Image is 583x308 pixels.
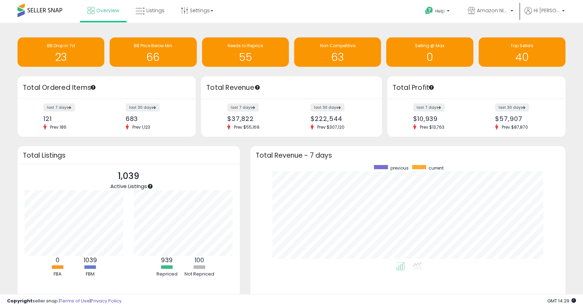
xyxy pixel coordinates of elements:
[311,115,370,122] div: $222,544
[56,256,60,264] b: 0
[415,43,444,49] span: Selling @ Max
[294,37,381,67] a: Non Competitive 63
[390,51,470,63] h1: 0
[91,298,122,304] a: Privacy Policy
[161,256,173,264] b: 939
[477,7,508,14] span: Amazon NINJA
[320,43,355,49] span: Non Competitive
[227,115,286,122] div: $37,822
[21,51,101,63] h1: 23
[60,298,90,304] a: Terms of Use
[413,115,471,122] div: $10,939
[7,298,122,305] div: seller snap | |
[47,43,75,49] span: BB Drop in 7d
[84,256,97,264] b: 1039
[534,7,560,14] span: Hi [PERSON_NAME]
[311,103,345,112] label: last 30 days
[547,298,576,304] span: 2025-08-11 14:29 GMT
[151,271,183,278] div: Repriced
[96,7,119,14] span: Overview
[195,256,204,264] b: 100
[126,103,160,112] label: last 30 days
[110,37,196,67] a: BB Price Below Min 66
[425,6,433,15] i: Get Help
[90,84,96,91] div: Tooltip anchor
[230,124,263,130] span: Prev: $55,169
[390,165,409,171] span: previous
[298,51,377,63] h1: 63
[482,51,562,63] h1: 40
[206,83,377,93] h3: Total Revenue
[254,84,261,91] div: Tooltip anchor
[498,124,532,130] span: Prev: $87,870
[435,8,445,14] span: Help
[43,115,101,122] div: 121
[47,124,70,130] span: Prev: 186
[393,83,560,93] h3: Total Profit
[113,51,193,63] h1: 66
[416,124,448,130] span: Prev: $13,763
[42,271,74,278] div: FBA
[511,43,533,49] span: Top Sellers
[429,165,444,171] span: current
[495,103,529,112] label: last 30 days
[146,7,165,14] span: Listings
[228,43,263,49] span: Needs to Reprice
[147,183,153,189] div: Tooltip anchor
[110,170,147,183] p: 1,039
[7,298,33,304] strong: Copyright
[126,115,183,122] div: 683
[227,103,259,112] label: last 7 days
[110,182,147,190] span: Active Listings
[386,37,473,67] a: Selling @ Max 0
[495,115,553,122] div: $57,907
[419,1,457,23] a: Help
[202,37,289,67] a: Needs to Reprice 55
[413,103,445,112] label: last 7 days
[75,271,106,278] div: FBM
[134,43,172,49] span: BB Price Below Min
[256,153,560,158] h3: Total Revenue - 7 days
[23,83,190,93] h3: Total Ordered Items
[525,7,565,23] a: Hi [PERSON_NAME]
[23,153,235,158] h3: Total Listings
[184,271,215,278] div: Not Repriced
[479,37,565,67] a: Top Sellers 40
[314,124,348,130] span: Prev: $307,120
[129,124,154,130] span: Prev: 1,123
[18,37,104,67] a: BB Drop in 7d 23
[206,51,285,63] h1: 55
[428,84,435,91] div: Tooltip anchor
[43,103,75,112] label: last 7 days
